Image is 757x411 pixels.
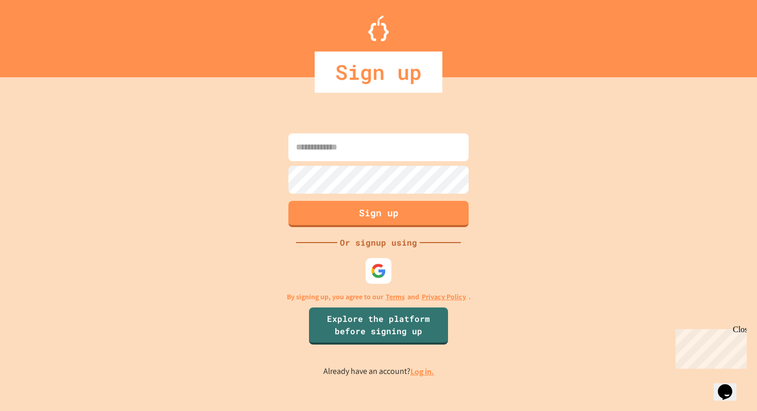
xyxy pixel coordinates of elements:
a: Terms [386,292,405,302]
a: Log in. [410,366,434,377]
a: Privacy Policy [422,292,466,302]
a: Explore the platform before signing up [309,307,448,345]
div: Or signup using [337,236,420,249]
div: Chat with us now!Close [4,4,71,65]
p: By signing up, you agree to our and . [287,292,471,302]
div: Sign up [315,52,442,93]
img: google-icon.svg [371,263,386,279]
p: Already have an account? [323,365,434,378]
iframe: chat widget [672,325,747,369]
button: Sign up [288,201,469,227]
img: Logo.svg [368,15,389,41]
iframe: chat widget [714,370,747,401]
